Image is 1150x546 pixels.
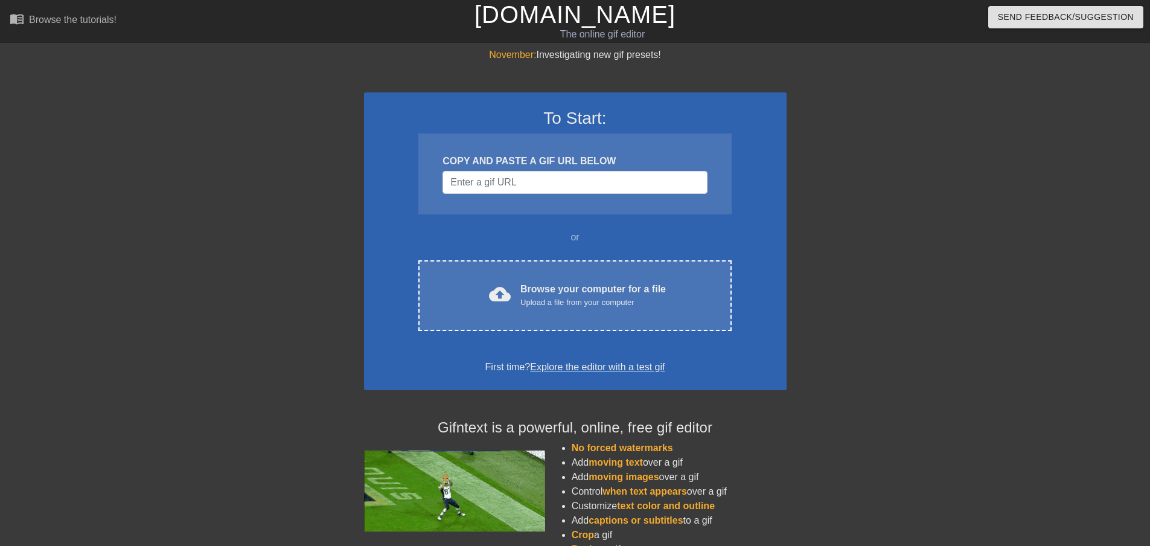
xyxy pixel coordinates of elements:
[442,171,707,194] input: Username
[380,108,771,129] h3: To Start:
[572,530,594,540] span: Crop
[489,283,511,305] span: cloud_upload
[602,486,687,496] span: when text appears
[474,1,676,28] a: [DOMAIN_NAME]
[589,457,643,467] span: moving text
[589,515,683,525] span: captions or subtitles
[572,455,787,470] li: Add over a gif
[29,14,117,25] div: Browse the tutorials!
[988,6,1143,28] button: Send Feedback/Suggestion
[520,297,666,309] div: Upload a file from your computer
[364,451,545,532] img: football_small.gif
[617,501,715,511] span: text color and outline
[572,499,787,513] li: Customize
[572,443,673,453] span: No forced watermarks
[998,10,1134,25] span: Send Feedback/Suggestion
[389,27,816,42] div: The online gif editor
[395,230,755,245] div: or
[572,484,787,499] li: Control over a gif
[572,513,787,528] li: Add to a gif
[589,472,659,482] span: moving images
[572,528,787,542] li: a gif
[364,419,787,437] h4: Gifntext is a powerful, online, free gif editor
[380,360,771,374] div: First time?
[364,48,787,62] div: Investigating new gif presets!
[572,470,787,484] li: Add over a gif
[10,11,24,26] span: menu_book
[530,362,665,372] a: Explore the editor with a test gif
[442,154,707,169] div: COPY AND PASTE A GIF URL BELOW
[520,282,666,309] div: Browse your computer for a file
[10,11,117,30] a: Browse the tutorials!
[489,50,536,60] span: November:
